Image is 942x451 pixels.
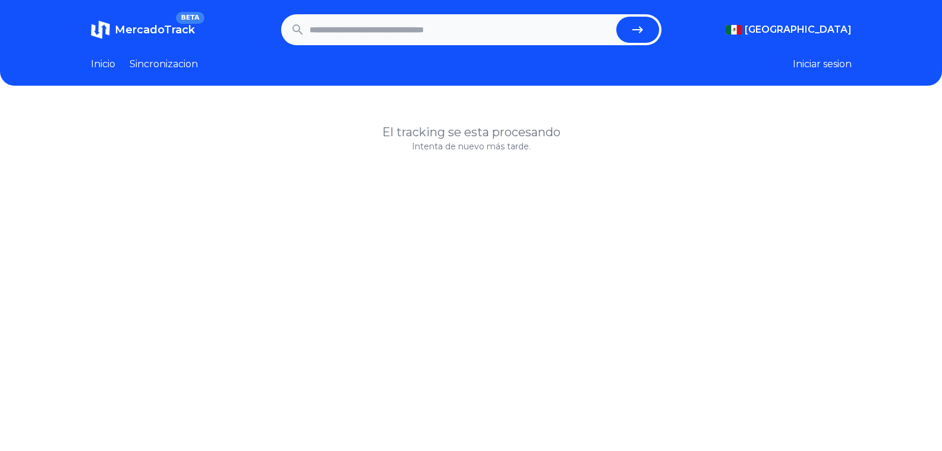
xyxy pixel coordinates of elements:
img: Mexico [726,25,742,35]
button: Iniciar sesion [793,57,852,71]
a: Sincronizacion [130,57,198,71]
a: Inicio [91,57,115,71]
img: MercadoTrack [91,20,110,39]
span: MercadoTrack [115,23,195,36]
span: BETA [176,12,204,24]
p: Intenta de nuevo más tarde. [91,140,852,152]
span: [GEOGRAPHIC_DATA] [745,23,852,37]
a: MercadoTrackBETA [91,20,195,39]
h1: El tracking se esta procesando [91,124,852,140]
button: [GEOGRAPHIC_DATA] [726,23,852,37]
